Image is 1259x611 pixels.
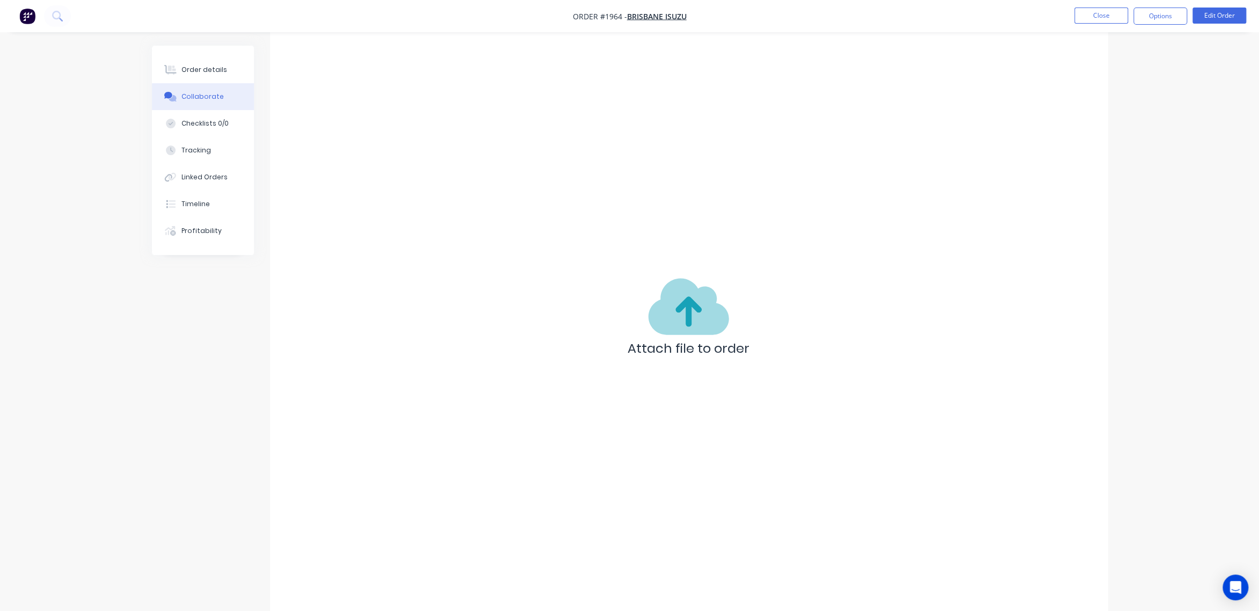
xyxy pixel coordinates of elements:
[152,83,254,110] button: Collaborate
[152,164,254,191] button: Linked Orders
[152,137,254,164] button: Tracking
[152,56,254,83] button: Order details
[181,172,228,182] div: Linked Orders
[627,11,687,21] a: Brisbane Isuzu
[628,339,749,358] p: Attach file to order
[181,92,224,101] div: Collaborate
[181,119,229,128] div: Checklists 0/0
[181,146,211,155] div: Tracking
[573,11,627,21] span: Order #1964 -
[181,226,222,236] div: Profitability
[152,191,254,217] button: Timeline
[152,217,254,244] button: Profitability
[19,8,35,24] img: Factory
[1192,8,1246,24] button: Edit Order
[152,110,254,137] button: Checklists 0/0
[181,199,210,209] div: Timeline
[1222,574,1248,600] div: Open Intercom Messenger
[1074,8,1128,24] button: Close
[1133,8,1187,25] button: Options
[181,65,227,75] div: Order details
